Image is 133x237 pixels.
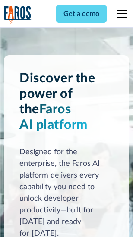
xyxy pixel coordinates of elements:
a: home [4,6,32,24]
h1: Discover the power of the [19,71,114,133]
img: Logo of the analytics and reporting company Faros. [4,6,32,24]
a: Get a demo [56,5,107,23]
span: Faros AI platform [19,103,88,131]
